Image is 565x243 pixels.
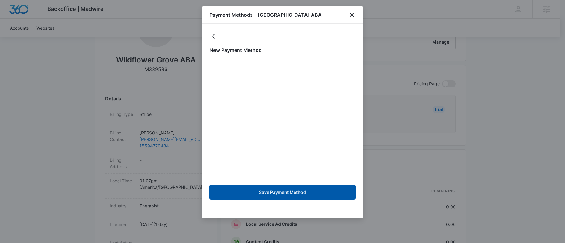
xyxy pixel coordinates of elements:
button: Save Payment Method [209,185,356,200]
h1: Payment Methods – [GEOGRAPHIC_DATA] ABA [209,11,322,19]
button: close [348,11,356,19]
h1: New Payment Method [209,46,356,54]
button: actions.back [209,31,219,41]
iframe: Secure payment input frame [208,59,357,180]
